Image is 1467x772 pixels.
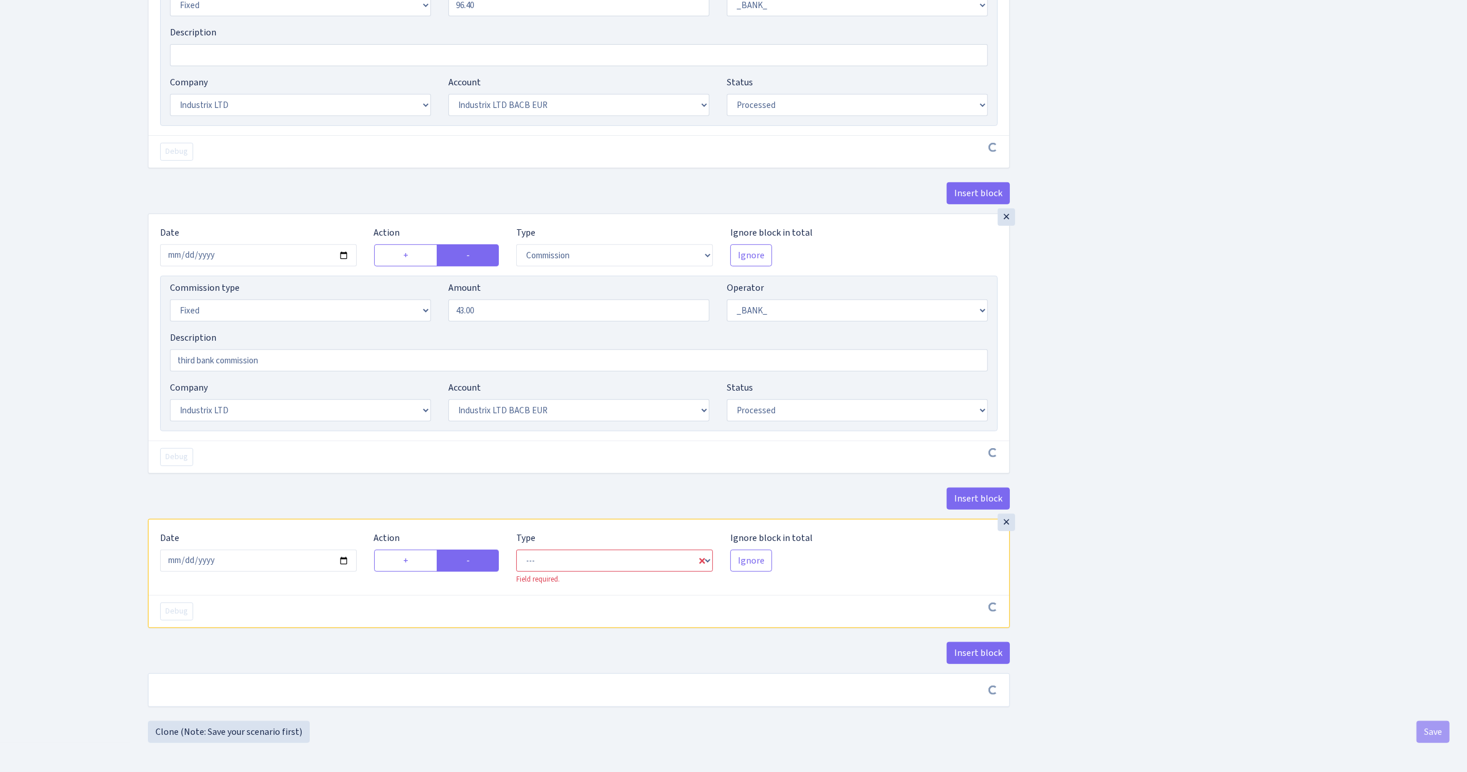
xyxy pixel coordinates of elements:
[160,603,193,621] button: Debug
[947,182,1010,204] button: Insert block
[947,488,1010,510] button: Insert block
[448,381,481,395] label: Account
[727,381,753,395] label: Status
[160,143,193,161] button: Debug
[1417,721,1450,743] button: Save
[160,226,179,240] label: Date
[448,281,481,295] label: Amount
[516,531,535,545] label: Type
[437,550,499,572] label: -
[947,642,1010,664] button: Insert block
[730,550,772,572] button: Ignore
[448,75,481,89] label: Account
[730,226,813,240] label: Ignore block in total
[727,281,764,295] label: Operator
[170,26,216,39] label: Description
[374,531,400,545] label: Action
[170,381,208,395] label: Company
[160,448,193,466] button: Debug
[437,244,499,266] label: -
[160,531,179,545] label: Date
[998,514,1015,531] div: ×
[170,75,208,89] label: Company
[170,331,216,345] label: Description
[148,721,310,743] a: Clone (Note: Save your scenario first)
[516,226,535,240] label: Type
[516,574,713,585] div: Field required.
[170,281,240,295] label: Commission type
[727,75,753,89] label: Status
[374,244,438,266] label: +
[730,531,813,545] label: Ignore block in total
[998,208,1015,226] div: ×
[374,226,400,240] label: Action
[374,550,438,572] label: +
[730,244,772,266] button: Ignore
